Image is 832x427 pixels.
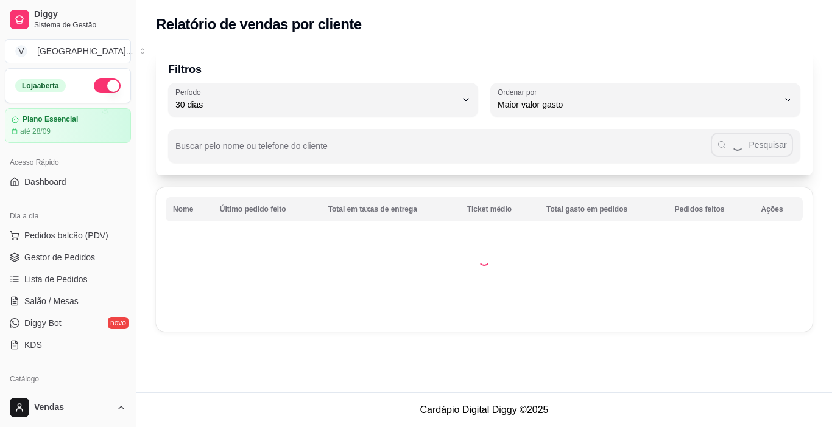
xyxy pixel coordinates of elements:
span: Salão / Mesas [24,295,79,307]
div: Catálogo [5,369,131,389]
h2: Relatório de vendas por cliente [156,15,362,34]
label: Período [175,87,205,97]
div: Dia a dia [5,206,131,226]
span: Maior valor gasto [498,99,778,111]
button: Alterar Status [94,78,121,93]
div: [GEOGRAPHIC_DATA] ... [37,45,133,57]
a: Plano Essencialaté 28/09 [5,108,131,143]
a: Salão / Mesas [5,291,131,311]
span: Diggy [34,9,126,20]
footer: Cardápio Digital Diggy © 2025 [136,392,832,427]
div: Loja aberta [15,79,66,92]
span: Dashboard [24,176,66,188]
input: Buscar pelo nome ou telefone do cliente [175,145,711,157]
label: Ordenar por [498,87,541,97]
a: Dashboard [5,172,131,192]
span: Diggy Bot [24,317,62,329]
span: Sistema de Gestão [34,20,126,30]
span: V [15,45,27,57]
span: KDS [24,339,42,351]
span: Vendas [34,402,111,413]
div: Loading [478,254,490,266]
div: Acesso Rápido [5,153,131,172]
button: Pedidos balcão (PDV) [5,226,131,245]
span: 30 dias [175,99,456,111]
a: Diggy Botnovo [5,313,131,333]
button: Select a team [5,39,131,63]
span: Lista de Pedidos [24,273,88,285]
a: Gestor de Pedidos [5,248,131,267]
a: KDS [5,335,131,355]
button: Vendas [5,393,131,422]
article: até 28/09 [20,127,51,136]
p: Filtros [168,61,800,78]
article: Plano Essencial [23,115,78,124]
span: Pedidos balcão (PDV) [24,229,108,241]
a: Lista de Pedidos [5,269,131,289]
button: Ordenar porMaior valor gasto [490,83,800,117]
span: Gestor de Pedidos [24,251,95,263]
a: DiggySistema de Gestão [5,5,131,34]
button: Período30 dias [168,83,478,117]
